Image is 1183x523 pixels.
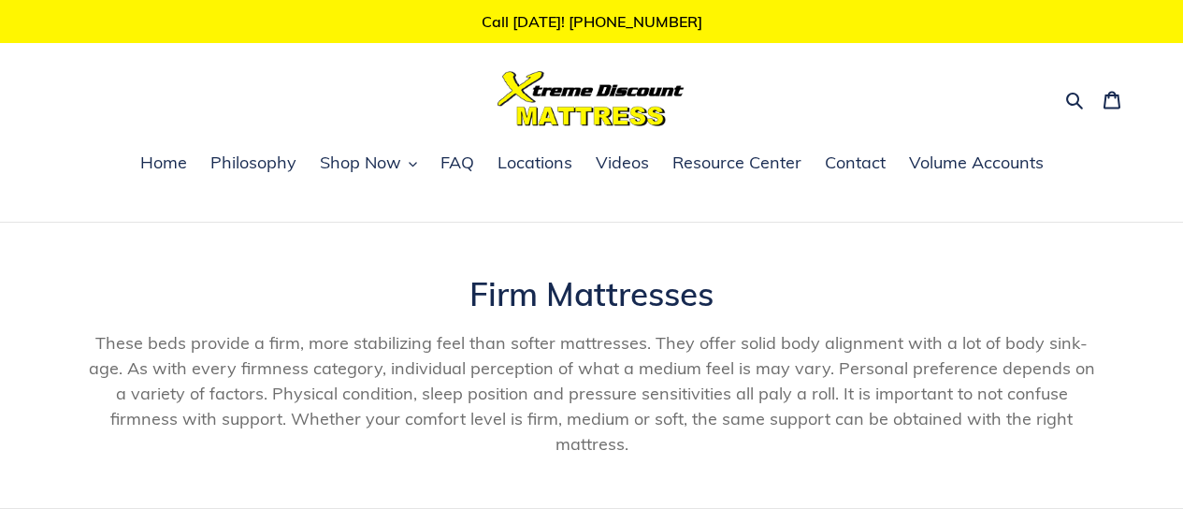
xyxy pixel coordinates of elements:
[440,152,474,174] span: FAQ
[900,150,1053,178] a: Volume Accounts
[310,150,426,178] button: Shop Now
[596,152,649,174] span: Videos
[140,152,187,174] span: Home
[210,152,296,174] span: Philosophy
[498,152,572,174] span: Locations
[586,150,658,178] a: Videos
[469,273,714,314] span: Firm Mattresses
[825,152,886,174] span: Contact
[815,150,895,178] a: Contact
[320,152,401,174] span: Shop Now
[89,332,1095,455] span: These beds provide a firm, more stabilizing feel than softer mattresses. They offer solid body al...
[431,150,483,178] a: FAQ
[201,150,306,178] a: Philosophy
[663,150,811,178] a: Resource Center
[498,71,685,126] img: Xtreme Discount Mattress
[672,152,801,174] span: Resource Center
[131,150,196,178] a: Home
[488,150,582,178] a: Locations
[909,152,1044,174] span: Volume Accounts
